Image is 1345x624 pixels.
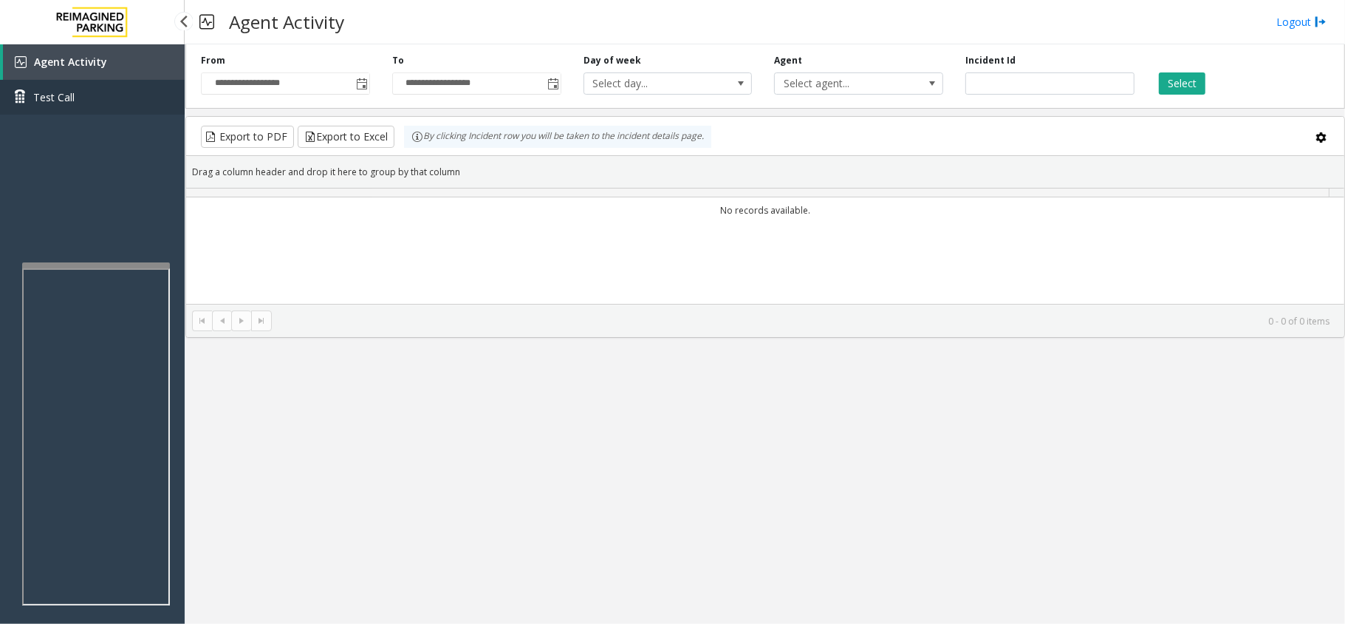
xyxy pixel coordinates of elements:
div: Drag a column header and drop it here to group by that column [186,159,1344,185]
div: Data table [186,189,1344,304]
label: From [201,54,225,67]
span: Agent Activity [34,55,107,69]
span: Select agent... [775,73,908,94]
label: Incident Id [965,54,1016,67]
span: NO DATA FOUND [774,72,943,95]
img: pageIcon [199,4,214,40]
label: To [392,54,404,67]
label: Day of week [583,54,641,67]
kendo-pager-info: 0 - 0 of 0 items [281,315,1329,328]
div: By clicking Incident row you will be taken to the incident details page. [404,126,711,148]
span: Toggle popup [353,73,369,94]
button: Export to PDF [201,126,294,148]
span: Test Call [33,89,75,105]
img: logout [1315,14,1327,30]
td: No records available. [186,197,1344,223]
span: Select day... [584,73,718,94]
a: Logout [1276,14,1327,30]
a: Agent Activity [3,44,185,80]
img: infoIcon.svg [411,131,423,143]
img: 'icon' [15,56,27,68]
button: Export to Excel [298,126,394,148]
h3: Agent Activity [222,4,352,40]
button: Select [1159,72,1205,95]
label: Agent [774,54,802,67]
span: Toggle popup [544,73,561,94]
